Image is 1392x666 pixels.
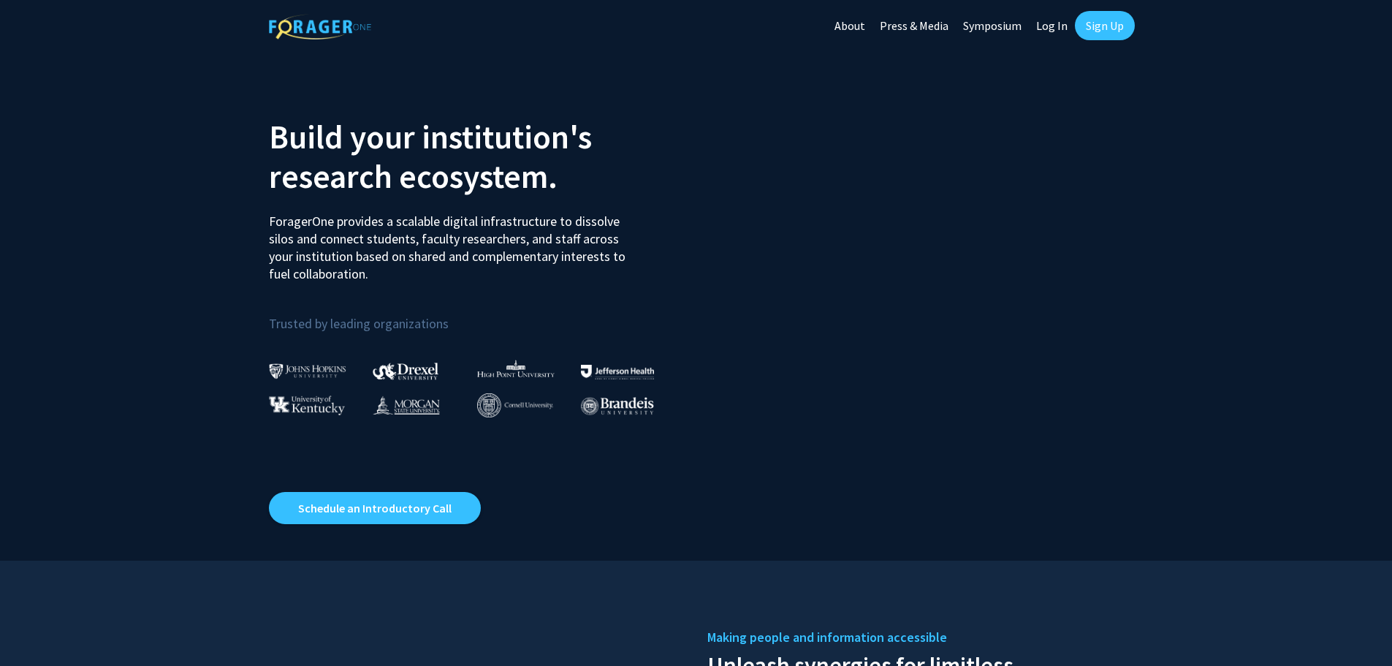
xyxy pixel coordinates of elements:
[269,295,685,335] p: Trusted by leading organizations
[269,492,481,524] a: Opens in a new tab
[581,397,654,415] img: Brandeis University
[269,396,345,415] img: University of Kentucky
[581,365,654,379] img: Thomas Jefferson University
[707,627,1124,648] h5: Making people and information accessible
[269,202,636,283] p: ForagerOne provides a scalable digital infrastructure to dissolve silos and connect students, fac...
[1075,11,1135,40] a: Sign Up
[477,360,555,377] img: High Point University
[373,396,440,415] img: Morgan State University
[269,117,685,196] h2: Build your institution's research ecosystem.
[269,363,346,379] img: Johns Hopkins University
[373,363,438,379] img: Drexel University
[269,14,371,39] img: ForagerOne Logo
[477,393,553,417] img: Cornell University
